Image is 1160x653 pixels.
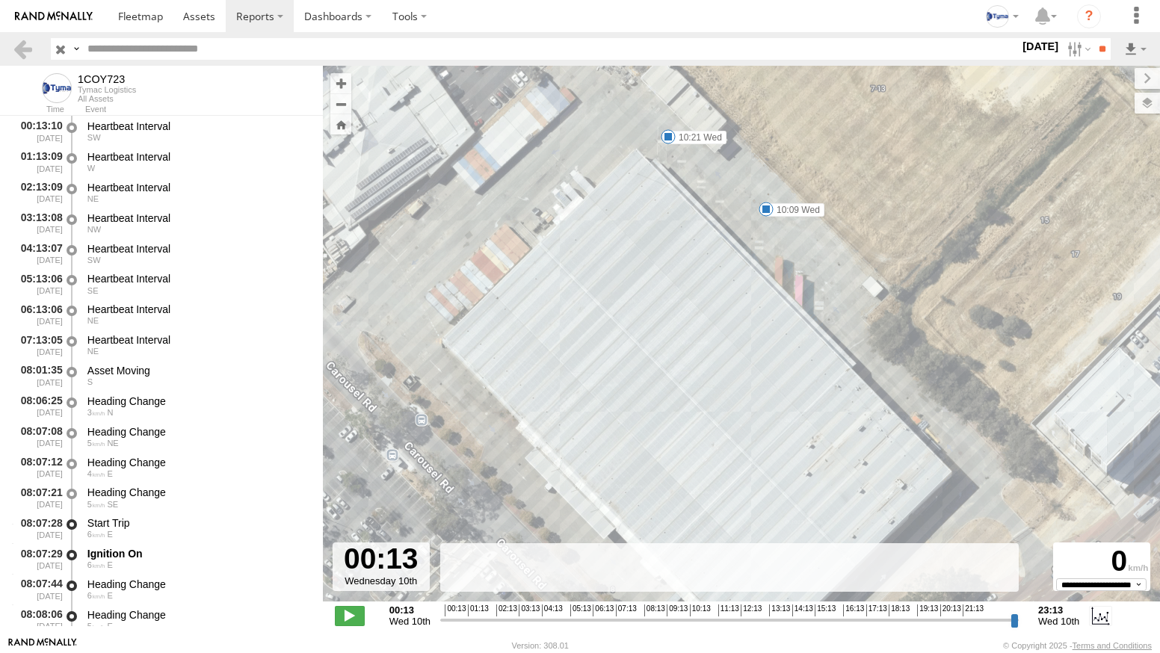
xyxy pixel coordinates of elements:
div: All Assets [78,94,136,103]
span: 5 [87,500,105,509]
div: 08:07:21 [DATE] [12,484,64,512]
div: Heading Change [87,425,309,439]
div: Heartbeat Interval [87,120,309,133]
span: 08:13 [644,604,665,616]
span: 06:13 [593,604,614,616]
span: 11:13 [718,604,739,616]
span: Heading: 59 [107,439,118,448]
span: 07:13 [616,604,637,616]
div: Heartbeat Interval [87,211,309,225]
div: 08:07:29 [DATE] [12,545,64,572]
span: 04:13 [542,604,563,616]
label: Search Query [70,38,82,60]
div: 08:06:25 [DATE] [12,392,64,420]
div: Start Trip [87,516,309,530]
div: Heading Change [87,486,309,499]
div: 08:08:06 [DATE] [12,606,64,634]
div: 07:13:05 [DATE] [12,331,64,359]
div: 1COY723 - View Asset History [78,73,136,85]
div: Version: 308.01 [512,641,569,650]
span: 3 [87,408,105,417]
label: [DATE] [1019,38,1061,55]
div: 08:01:35 [DATE] [12,362,64,389]
span: 6 [87,560,105,569]
span: Heading: 143 [87,286,99,295]
span: 5 [87,622,105,631]
span: 13:13 [769,604,790,616]
div: Heading Change [87,608,309,622]
div: Asset Moving [87,364,309,377]
span: 19:13 [917,604,938,616]
span: 00:13 [445,604,466,616]
div: 0 [1055,545,1148,578]
div: Heartbeat Interval [87,272,309,285]
strong: 23:13 [1038,604,1079,616]
span: 15:13 [815,604,836,616]
div: 03:13:08 [DATE] [12,209,64,237]
label: 10:21 Wed [668,131,726,144]
span: Heading: 95 [107,469,112,478]
label: 10:09 Wed [766,203,824,217]
span: Wed 10th Sep 2025 [389,616,431,627]
span: Heading: 110 [107,622,112,631]
div: 08:07:08 [DATE] [12,423,64,451]
a: Terms and Conditions [1073,641,1152,650]
span: 14:13 [792,604,813,616]
div: © Copyright 2025 - [1003,641,1152,650]
span: 4 [87,469,105,478]
span: 03:13 [519,604,540,616]
i: ? [1077,4,1101,28]
span: Heading: 192 [87,377,93,386]
div: Heading Change [87,578,309,591]
span: Heading: 302 [87,225,101,234]
label: Export results as... [1123,38,1148,60]
div: Ignition On [87,547,309,560]
a: Visit our Website [8,638,77,653]
span: 6 [87,530,105,539]
button: Zoom out [330,93,351,114]
span: Heading: 43 [87,316,99,325]
button: Zoom Home [330,114,351,134]
div: 05:13:06 [DATE] [12,270,64,298]
span: Heading: 43 [87,347,99,356]
div: Heartbeat Interval [87,242,309,256]
span: 6 [87,591,105,600]
span: Heading: 126 [107,500,118,509]
span: Heading: 266 [87,164,95,173]
span: 5 [87,439,105,448]
div: Heartbeat Interval [87,181,309,194]
button: Zoom in [330,73,351,93]
span: Heading: 22 [107,408,113,417]
label: Play/Stop [335,606,365,625]
span: Heading: 80 [107,591,112,600]
span: 02:13 [496,604,517,616]
div: Event [85,106,323,114]
div: Heartbeat Interval [87,303,309,316]
span: 17:13 [866,604,887,616]
span: 09:13 [667,604,688,616]
span: 05:13 [570,604,591,616]
div: Heartbeat Interval [87,150,309,164]
span: Heading: 30 [87,194,99,203]
span: 01:13 [468,604,489,616]
div: 08:07:12 [DATE] [12,454,64,481]
span: 21:13 [963,604,984,616]
span: Heading: 243 [87,256,101,264]
span: 16:13 [843,604,864,616]
div: 06:13:06 [DATE] [12,300,64,328]
div: Time [12,106,64,114]
span: 20:13 [940,604,961,616]
a: Back to previous Page [12,38,34,60]
span: Heading: 112 [107,530,112,539]
span: 10:13 [690,604,711,616]
span: Heading: 222 [87,133,101,142]
div: Gray Wiltshire [981,5,1024,28]
span: Heading: 112 [107,560,112,569]
strong: 00:13 [389,604,431,616]
span: Wed 10th Sep 2025 [1038,616,1079,627]
div: Tymac Logistics [78,85,136,94]
img: rand-logo.svg [15,11,93,22]
div: Heartbeat Interval [87,333,309,347]
div: 08:07:44 [DATE] [12,575,64,603]
div: 01:13:09 [DATE] [12,148,64,176]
